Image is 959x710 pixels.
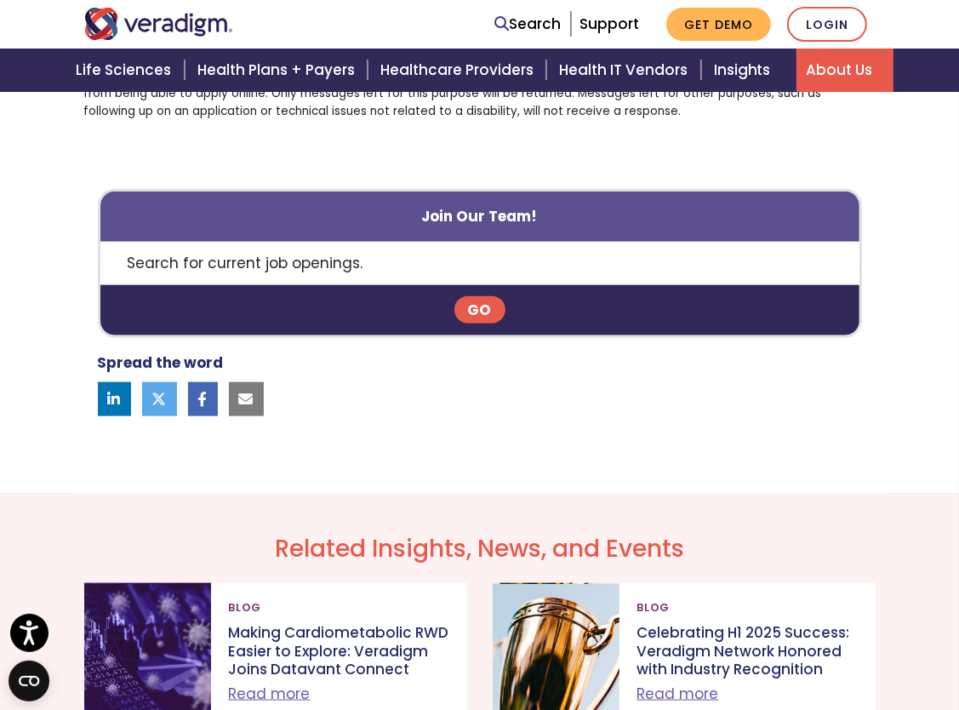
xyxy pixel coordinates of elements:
span: Blog [636,593,670,621]
img: Veradigm logo [84,8,233,40]
a: Search [495,13,562,36]
button: Open CMP widget [9,661,49,701]
h2: Related Insights, News, and Events [84,535,876,564]
a: Login [787,7,867,42]
a: Life Sciences [66,49,186,92]
a: About Us [796,49,893,92]
a: Read more [228,684,310,704]
p: Making Cardiometabolic RWD Easier to Explore: Veradigm Joins Datavant Connect [228,624,449,679]
a: Healthcare Providers [370,49,549,92]
p: Search for current job openings. [100,242,859,285]
a: Support [579,14,639,34]
a: Go [454,296,505,324]
p: Celebrating H1 2025 Success: Veradigm Network Honored with Industry Recognition [636,624,858,679]
a: Insights [704,49,796,92]
span: Blog [228,593,261,621]
strong: Join Our Team! [422,206,538,226]
a: Get Demo [666,8,771,41]
a: Health Plans + Payers [187,49,370,92]
strong: Spread the word [98,352,224,373]
a: Health IT Vendors [549,49,703,92]
a: Read more [636,684,718,704]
